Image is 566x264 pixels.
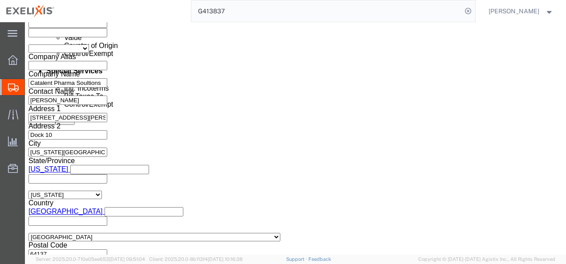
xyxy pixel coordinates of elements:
span: Client: 2025.20.0-8b113f4 [149,256,243,262]
img: logo [6,4,54,18]
span: [DATE] 09:51:04 [109,256,145,262]
span: Copyright © [DATE]-[DATE] Agistix Inc., All Rights Reserved [418,256,555,263]
iframe: FS Legacy Container [25,22,566,255]
span: Carlos Melara [489,6,539,16]
input: Search for shipment number, reference number [191,0,462,22]
span: [DATE] 10:16:38 [208,256,243,262]
a: Feedback [308,256,331,262]
span: Server: 2025.20.0-710e05ee653 [36,256,145,262]
a: Support [286,256,308,262]
button: [PERSON_NAME] [488,6,554,16]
